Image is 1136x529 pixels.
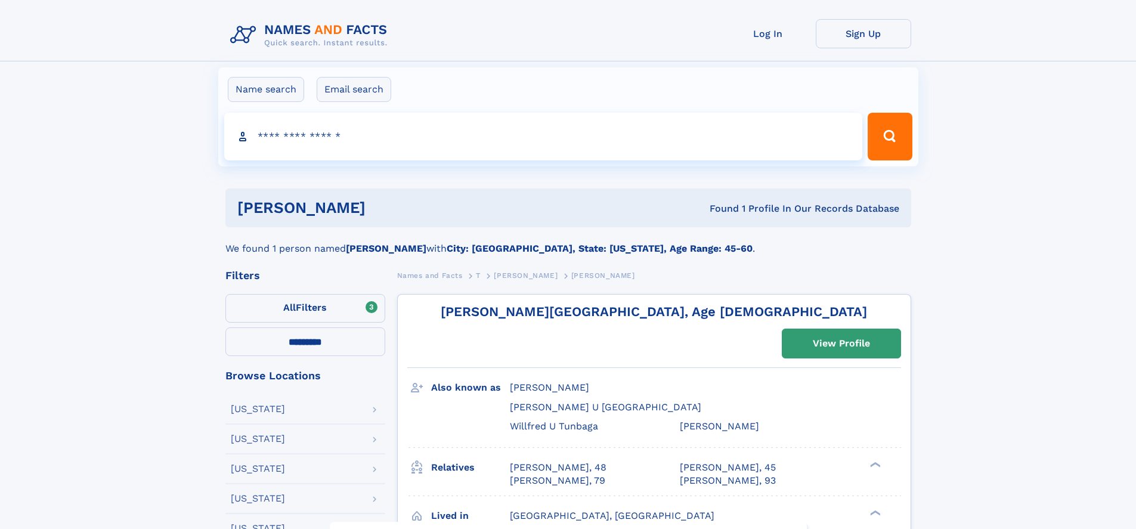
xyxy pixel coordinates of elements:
a: Names and Facts [397,268,463,283]
input: search input [224,113,863,160]
div: Browse Locations [225,370,385,381]
div: [US_STATE] [231,494,285,503]
a: [PERSON_NAME], 45 [680,461,776,474]
div: View Profile [813,330,870,357]
label: Email search [317,77,391,102]
h3: Also known as [431,378,510,398]
label: Filters [225,294,385,323]
img: Logo Names and Facts [225,19,397,51]
h3: Lived in [431,506,510,526]
h1: [PERSON_NAME] [237,200,538,215]
div: [US_STATE] [231,434,285,444]
a: View Profile [782,329,900,358]
span: T [476,271,481,280]
b: City: [GEOGRAPHIC_DATA], State: [US_STATE], Age Range: 45-60 [447,243,753,254]
span: [PERSON_NAME] [571,271,635,280]
h3: Relatives [431,457,510,478]
a: [PERSON_NAME][GEOGRAPHIC_DATA], Age [DEMOGRAPHIC_DATA] [441,304,867,319]
a: T [476,268,481,283]
div: ❯ [867,509,881,516]
div: We found 1 person named with . [225,227,911,256]
span: [GEOGRAPHIC_DATA], [GEOGRAPHIC_DATA] [510,510,714,521]
div: Found 1 Profile In Our Records Database [537,202,899,215]
a: [PERSON_NAME], 79 [510,474,605,487]
span: [PERSON_NAME] U [GEOGRAPHIC_DATA] [510,401,701,413]
button: Search Button [868,113,912,160]
span: All [283,302,296,313]
a: [PERSON_NAME], 48 [510,461,606,474]
span: [PERSON_NAME] [680,420,759,432]
div: [US_STATE] [231,464,285,474]
a: [PERSON_NAME], 93 [680,474,776,487]
label: Name search [228,77,304,102]
a: Sign Up [816,19,911,48]
b: [PERSON_NAME] [346,243,426,254]
a: Log In [720,19,816,48]
span: [PERSON_NAME] [494,271,558,280]
div: [US_STATE] [231,404,285,414]
div: ❯ [867,460,881,468]
span: [PERSON_NAME] [510,382,589,393]
span: Willfred U Tunbaga [510,420,598,432]
div: Filters [225,270,385,281]
a: [PERSON_NAME] [494,268,558,283]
